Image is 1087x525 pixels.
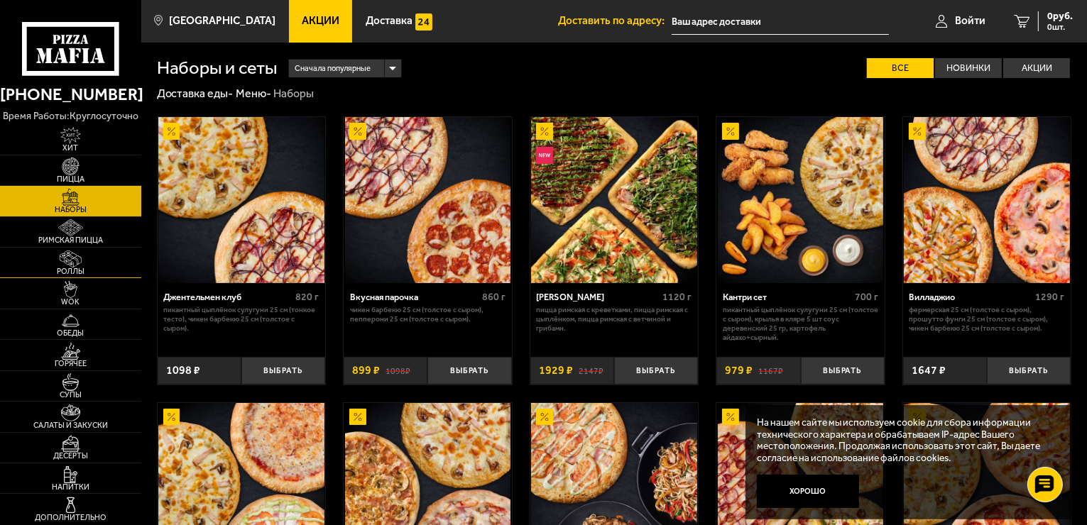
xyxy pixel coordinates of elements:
[241,357,325,385] button: Выбрать
[718,117,884,283] img: Кантри сет
[163,123,180,140] img: Акционный
[855,291,878,303] span: 700 г
[427,357,511,385] button: Выбрать
[672,9,889,35] input: Ваш адрес доставки
[536,292,659,302] div: [PERSON_NAME]
[987,357,1071,385] button: Выбрать
[536,409,553,426] img: Акционный
[579,365,603,376] s: 2147 ₽
[1003,58,1070,79] label: Акции
[716,117,885,283] a: АкционныйКантри сет
[935,58,1002,79] label: Новинки
[904,117,1070,283] img: Вилладжио
[295,291,319,303] span: 820 г
[157,87,234,100] a: Доставка еды-
[350,306,506,324] p: Чикен Барбекю 25 см (толстое с сыром), Пепперони 25 см (толстое с сыром).
[169,16,275,26] span: [GEOGRAPHIC_DATA]
[663,291,692,303] span: 1120 г
[722,123,739,140] img: Акционный
[1036,291,1065,303] span: 1290 г
[723,292,851,302] div: Кантри сет
[273,87,314,101] div: Наборы
[531,117,697,283] img: Мама Миа
[386,365,410,376] s: 1098 ₽
[163,409,180,426] img: Акционный
[352,365,380,376] span: 899 ₽
[955,16,985,26] span: Войти
[166,365,200,376] span: 1098 ₽
[349,409,366,426] img: Акционный
[867,58,934,79] label: Все
[758,365,783,376] s: 1167 ₽
[163,292,292,302] div: Джентельмен клуб
[482,291,506,303] span: 860 г
[236,87,271,100] a: Меню-
[757,416,1052,463] p: На нашем сайте мы используем cookie для сбора информации технического характера и обрабатываем IP...
[722,409,739,426] img: Акционный
[349,123,366,140] img: Акционный
[163,306,319,333] p: Пикантный цыплёнок сулугуни 25 см (тонкое тесто), Чикен Барбекю 25 см (толстое с сыром).
[539,365,573,376] span: 1929 ₽
[536,147,553,164] img: Новинка
[1047,23,1073,31] span: 0 шт.
[912,365,946,376] span: 1647 ₽
[723,306,878,342] p: Пикантный цыплёнок сулугуни 25 см (толстое с сыром), крылья в кляре 5 шт соус деревенский 25 гр, ...
[909,306,1064,333] p: Фермерская 25 см (толстое с сыром), Прошутто Фунги 25 см (толстое с сыром), Чикен Барбекю 25 см (...
[1047,11,1073,21] span: 0 руб.
[757,475,859,509] button: Хорошо
[345,117,511,283] img: Вкусная парочка
[903,117,1071,283] a: АкционныйВилладжио
[558,16,672,26] span: Доставить по адресу:
[158,117,326,283] a: АкционныйДжентельмен клуб
[909,123,926,140] img: Акционный
[530,117,699,283] a: АкционныйНовинкаМама Миа
[344,117,512,283] a: АкционныйВкусная парочка
[350,292,479,302] div: Вкусная парочка
[295,58,371,79] span: Сначала популярные
[366,16,413,26] span: Доставка
[536,123,553,140] img: Акционный
[415,13,432,31] img: 15daf4d41897b9f0e9f617042186c801.svg
[157,59,278,77] h1: Наборы и сеты
[725,365,753,376] span: 979 ₽
[536,306,692,333] p: Пицца Римская с креветками, Пицца Римская с цыплёнком, Пицца Римская с ветчиной и грибами.
[909,292,1032,302] div: Вилладжио
[302,16,339,26] span: Акции
[614,357,698,385] button: Выбрать
[801,357,885,385] button: Выбрать
[158,117,324,283] img: Джентельмен клуб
